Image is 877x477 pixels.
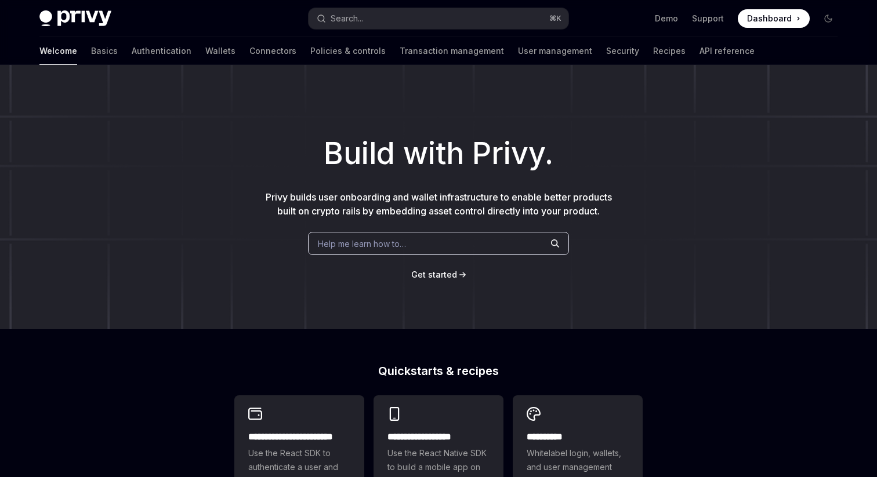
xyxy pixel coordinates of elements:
[19,131,858,176] h1: Build with Privy.
[653,37,686,65] a: Recipes
[738,9,810,28] a: Dashboard
[309,8,568,29] button: Open search
[411,270,457,279] span: Get started
[205,37,235,65] a: Wallets
[400,37,504,65] a: Transaction management
[411,269,457,281] a: Get started
[266,191,612,217] span: Privy builds user onboarding and wallet infrastructure to enable better products built on crypto ...
[819,9,838,28] button: Toggle dark mode
[700,37,755,65] a: API reference
[518,37,592,65] a: User management
[318,238,406,250] span: Help me learn how to…
[39,37,77,65] a: Welcome
[132,37,191,65] a: Authentication
[747,13,792,24] span: Dashboard
[692,13,724,24] a: Support
[606,37,639,65] a: Security
[331,12,363,26] div: Search...
[39,10,111,27] img: dark logo
[234,365,643,377] h2: Quickstarts & recipes
[655,13,678,24] a: Demo
[91,37,118,65] a: Basics
[249,37,296,65] a: Connectors
[549,14,561,23] span: ⌘ K
[310,37,386,65] a: Policies & controls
